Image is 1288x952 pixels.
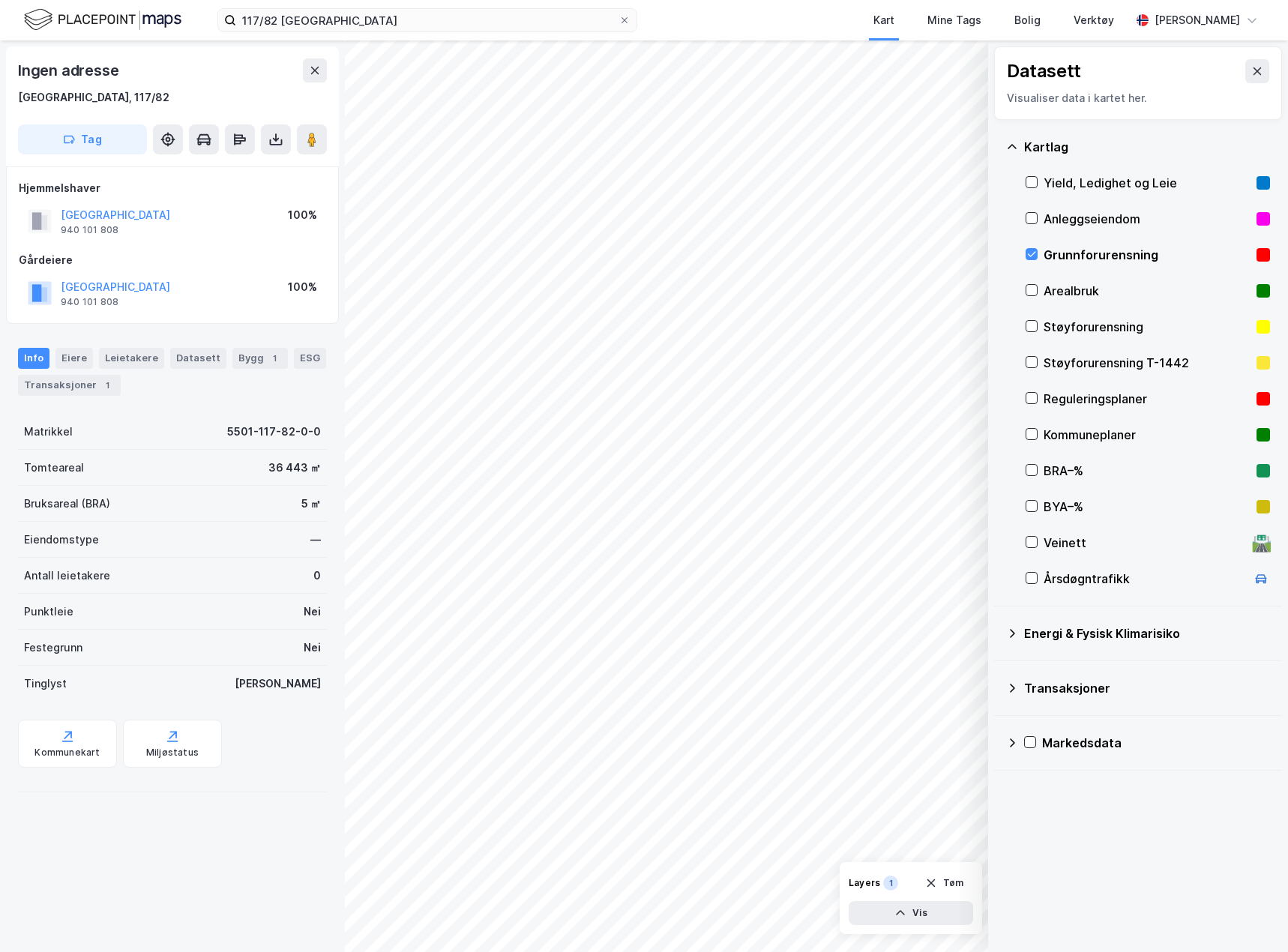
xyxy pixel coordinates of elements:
div: Miljøstatus [146,747,199,759]
div: Årsdøgntrafikk [1044,570,1246,588]
div: 36 443 ㎡ [268,459,321,477]
div: 100% [288,278,317,296]
div: Transaksjoner [1024,679,1270,697]
div: Eiere [55,348,93,369]
div: 100% [288,206,317,224]
div: Bolig [1014,11,1041,29]
div: Kart [873,11,894,29]
div: Hjemmelshaver [19,179,326,197]
div: Bygg [232,348,288,369]
div: [PERSON_NAME] [1155,11,1240,29]
div: Kommuneplaner [1044,426,1251,444]
div: Matrikkel [24,423,73,441]
div: 🛣️ [1251,533,1272,552]
div: Markedsdata [1042,734,1270,752]
button: Vis [849,901,973,925]
div: Støyforurensning T-1442 [1044,354,1251,372]
div: [GEOGRAPHIC_DATA], 117/82 [18,88,169,106]
div: BRA–% [1044,462,1251,480]
div: 5501-117-82-0-0 [227,423,321,441]
div: Transaksjoner [18,375,121,396]
div: Nei [304,639,321,657]
button: Tøm [915,871,973,895]
div: Veinett [1044,534,1246,552]
button: Tag [18,124,147,154]
div: Kartlag [1024,138,1270,156]
div: Mine Tags [927,11,981,29]
div: Visualiser data i kartet her. [1007,89,1269,107]
input: Søk på adresse, matrikkel, gårdeiere, leietakere eller personer [236,9,619,31]
div: Festegrunn [24,639,82,657]
div: Datasett [1007,59,1081,83]
div: Reguleringsplaner [1044,390,1251,408]
div: Arealbruk [1044,282,1251,300]
div: Layers [849,877,880,889]
div: Støyforurensning [1044,318,1251,336]
div: Yield, Ledighet og Leie [1044,174,1251,192]
div: Tomteareal [24,459,84,477]
div: 1 [883,876,898,891]
div: [PERSON_NAME] [235,675,321,693]
div: Datasett [170,348,226,369]
div: Energi & Fysisk Klimarisiko [1024,624,1270,642]
div: Info [18,348,49,369]
div: Punktleie [24,603,73,621]
div: 940 101 808 [61,296,118,308]
iframe: Chat Widget [1213,880,1288,952]
div: Kommunekart [34,747,100,759]
div: Eiendomstype [24,531,99,549]
div: 1 [267,351,282,366]
div: Gårdeiere [19,251,326,269]
div: Verktøy [1074,11,1114,29]
div: 0 [313,567,321,585]
div: Kontrollprogram for chat [1213,880,1288,952]
div: 1 [100,378,115,393]
div: Bruksareal (BRA) [24,495,110,513]
div: Antall leietakere [24,567,110,585]
div: Leietakere [99,348,164,369]
div: BYA–% [1044,498,1251,516]
img: logo.f888ab2527a4732fd821a326f86c7f29.svg [24,7,181,33]
div: Grunnforurensning [1044,246,1251,264]
div: ESG [294,348,326,369]
div: 940 101 808 [61,224,118,236]
div: Tinglyst [24,675,67,693]
div: Anleggseiendom [1044,210,1251,228]
div: Ingen adresse [18,58,121,82]
div: 5 ㎡ [301,495,321,513]
div: Nei [304,603,321,621]
div: — [310,531,321,549]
